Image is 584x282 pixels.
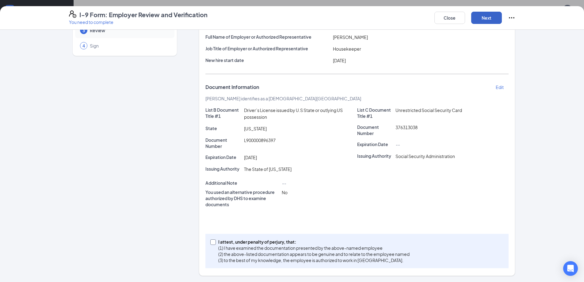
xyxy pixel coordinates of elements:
span: Document Information [205,84,259,90]
span: 3 [82,27,85,33]
span: L900000896397 [244,137,276,143]
p: (1) I have examined the documentation presented by the above-named employee [218,245,410,251]
span: No [282,190,288,195]
span: [DATE] [244,155,257,160]
p: I attest, under penalty of perjury, that: [218,239,410,245]
svg: Ellipses [508,14,515,21]
span: Housekeeper [333,46,361,52]
span: -- [282,180,286,186]
p: Document Number [357,124,393,136]
p: New hire start date [205,57,330,63]
p: You used an alternative procedure authorized by DHS to examine documents [205,189,279,207]
span: Review [90,27,168,33]
span: [PERSON_NAME] [333,34,368,40]
span: Sign [90,43,168,49]
div: Open Intercom Messenger [563,261,578,276]
span: Driver’s License issued by U.S State or outlying US possession [244,107,343,120]
p: List B Document Title #1 [205,107,242,119]
button: Next [471,12,502,24]
p: You need to complete [69,19,208,25]
p: (3) to the best of my knowledge, the employee is authorized to work in [GEOGRAPHIC_DATA]. [218,257,410,263]
p: (2) the above-listed documentation appears to be genuine and to relate to the employee named [218,251,410,257]
p: Issuing Authority [357,153,393,159]
span: The State of [US_STATE] [244,166,292,172]
h4: I-9 Form: Employer Review and Verification [79,10,208,19]
svg: FormI9EVerifyIcon [69,10,76,18]
button: Close [434,12,465,24]
span: 4 [82,43,85,49]
span: Unrestricted Social Security Card [395,107,462,113]
p: Document Number [205,137,242,149]
p: State [205,125,242,131]
p: Job Title of Employer or Authorized Representative [205,45,330,52]
p: Issuing Authority [205,166,242,172]
p: Expiration Date [205,154,242,160]
span: [DATE] [333,58,346,63]
span: 376313038 [395,125,418,130]
span: [US_STATE] [244,126,267,131]
p: Edit [496,84,504,90]
span: Social Security Administration [395,153,455,159]
span: [PERSON_NAME] identifies as a [DEMOGRAPHIC_DATA][GEOGRAPHIC_DATA] [205,96,361,101]
p: Full Name of Employer or Authorized Representative [205,34,330,40]
span: -- [395,142,400,147]
p: List C Document Title #1 [357,107,393,119]
p: Expiration Date [357,141,393,147]
p: Additional Note [205,180,279,186]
